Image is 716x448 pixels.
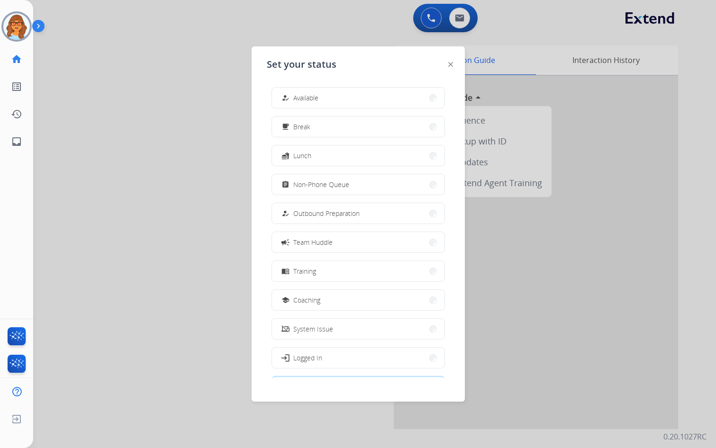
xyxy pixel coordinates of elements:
button: Non-Phone Queue [272,174,444,195]
span: Set your status [267,58,336,71]
img: close-button [448,62,453,67]
mat-icon: how_to_reg [281,209,289,217]
button: Offline [272,376,444,397]
button: Logged In [272,348,444,368]
button: System Issue [272,319,444,339]
span: Lunch [293,151,311,161]
button: Break [272,116,444,137]
mat-icon: campaign [280,237,290,247]
button: Training [272,261,444,281]
mat-icon: school [281,296,289,304]
mat-icon: menu_book [281,267,289,275]
span: Team Huddle [293,237,333,247]
button: Available [272,88,444,108]
mat-icon: how_to_reg [281,94,289,102]
span: Logged In [293,353,322,363]
button: Lunch [272,145,444,166]
mat-icon: login [280,353,290,362]
span: Coaching [293,295,320,305]
mat-icon: fastfood [281,152,289,160]
button: Coaching [272,290,444,310]
mat-icon: assignment [281,180,289,188]
span: Outbound Preparation [293,208,360,218]
mat-icon: inbox [11,136,22,147]
span: Training [293,266,316,276]
mat-icon: list_alt [11,81,22,92]
p: 0.20.1027RC [663,431,707,442]
button: Outbound Preparation [272,203,444,224]
span: Break [293,122,310,132]
span: System Issue [293,324,333,334]
img: avatar [3,13,30,40]
span: Available [293,93,318,103]
button: Team Huddle [272,232,444,252]
mat-icon: free_breakfast [281,123,289,131]
span: Non-Phone Queue [293,179,349,189]
mat-icon: phonelink_off [281,325,289,333]
mat-icon: home [11,54,22,65]
mat-icon: history [11,108,22,120]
